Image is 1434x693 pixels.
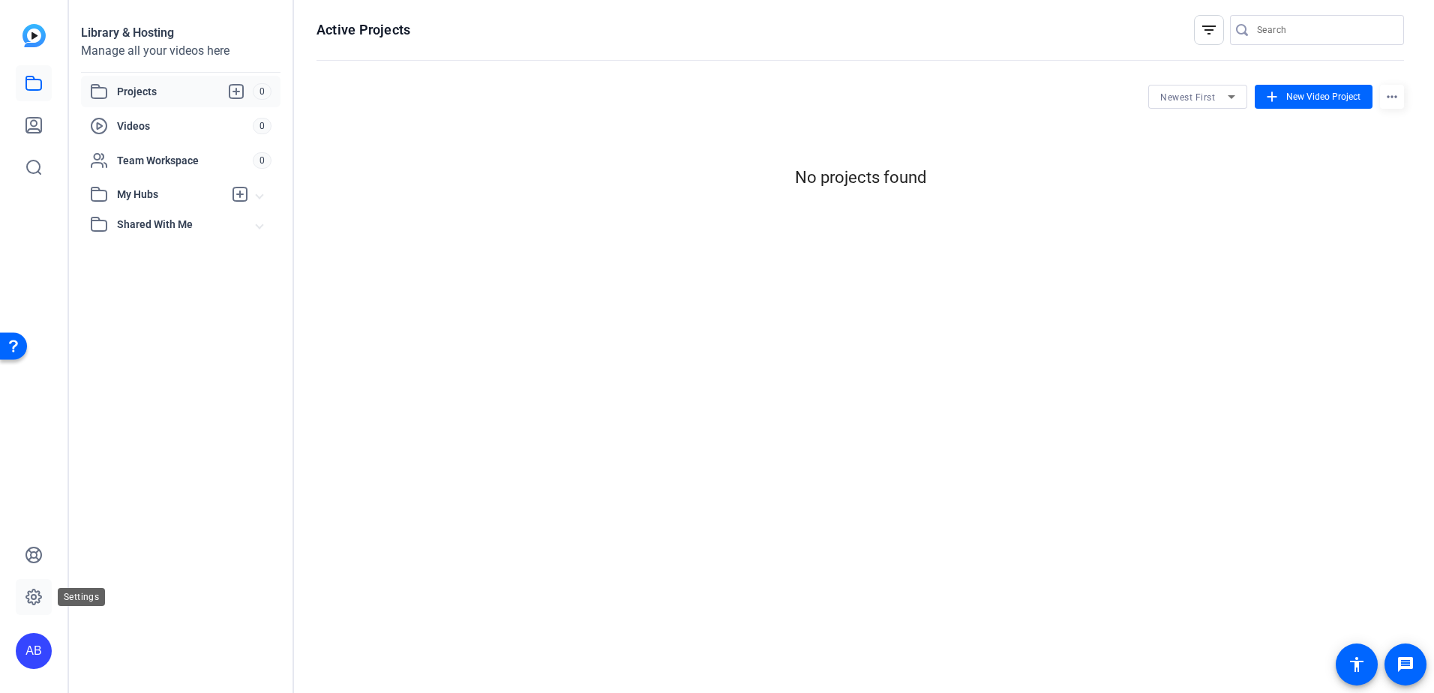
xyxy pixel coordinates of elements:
[1255,85,1372,109] button: New Video Project
[117,187,223,202] span: My Hubs
[117,153,253,168] span: Team Workspace
[316,21,410,39] h1: Active Projects
[253,118,271,134] span: 0
[1160,92,1215,103] span: Newest First
[16,633,52,669] div: AB
[58,588,105,606] div: Settings
[1348,655,1366,673] mat-icon: accessibility
[1286,90,1360,103] span: New Video Project
[1200,21,1218,39] mat-icon: filter_list
[117,82,253,100] span: Projects
[117,217,256,232] span: Shared With Me
[253,152,271,169] span: 0
[81,24,280,42] div: Library & Hosting
[253,83,271,100] span: 0
[1380,85,1404,109] mat-icon: more_horiz
[22,24,46,47] img: blue-gradient.svg
[1257,21,1392,39] input: Search
[1264,88,1280,105] mat-icon: add
[81,42,280,60] div: Manage all your videos here
[81,209,280,239] mat-expansion-panel-header: Shared With Me
[117,118,253,133] span: Videos
[316,165,1404,190] div: No projects found
[81,179,280,209] mat-expansion-panel-header: My Hubs
[1396,655,1414,673] mat-icon: message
